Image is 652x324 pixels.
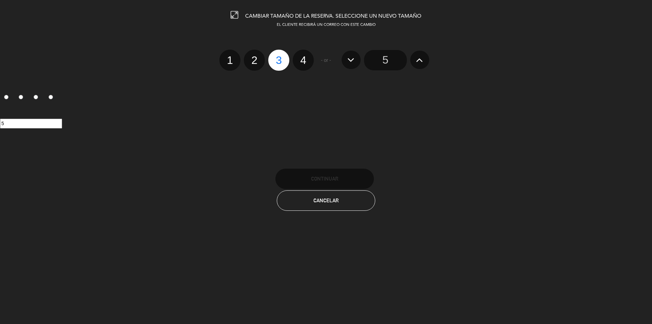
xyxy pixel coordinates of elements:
button: Continuar [275,169,374,189]
label: 4 [44,92,59,104]
span: Cancelar [313,198,339,203]
input: 2 [19,95,23,99]
span: CAMBIAR TAMAÑO DE LA RESERVA. SELECCIONE UN NUEVO TAMAÑO [245,14,421,19]
span: - or - [321,56,331,64]
input: 1 [4,95,8,99]
label: 1 [219,50,240,71]
input: 4 [49,95,53,99]
label: 4 [293,50,314,71]
label: 3 [30,92,45,104]
input: 3 [34,95,38,99]
label: 2 [15,92,30,104]
label: 2 [244,50,265,71]
button: Cancelar [277,190,375,211]
span: Continuar [311,176,338,182]
label: 3 [268,50,289,71]
span: EL CLIENTE RECIBIRÁ UN CORREO CON ESTE CAMBIO [277,23,376,27]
